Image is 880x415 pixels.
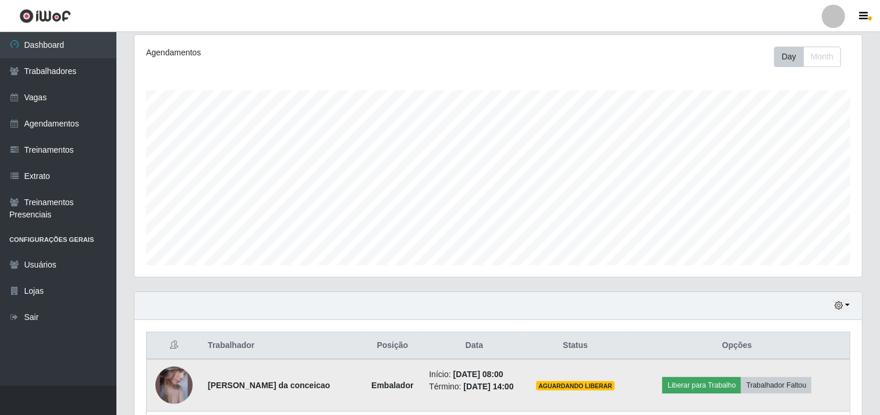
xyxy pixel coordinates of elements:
[201,332,363,360] th: Trabalhador
[146,47,430,59] div: Agendamentos
[741,377,811,393] button: Trabalhador Faltou
[803,47,841,67] button: Month
[526,332,624,360] th: Status
[19,9,71,23] img: CoreUI Logo
[662,377,741,393] button: Liberar para Trabalho
[363,332,422,360] th: Posição
[453,370,503,379] time: [DATE] 08:00
[774,47,841,67] div: First group
[774,47,804,67] button: Day
[155,357,193,414] img: 1758218075605.jpeg
[422,332,526,360] th: Data
[463,382,513,391] time: [DATE] 14:00
[536,381,615,391] span: AGUARDANDO LIBERAR
[624,332,850,360] th: Opções
[429,368,519,381] li: Início:
[371,381,413,390] strong: Embalador
[208,381,330,390] strong: [PERSON_NAME] da conceicao
[774,47,850,67] div: Toolbar with button groups
[429,381,519,393] li: Término:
